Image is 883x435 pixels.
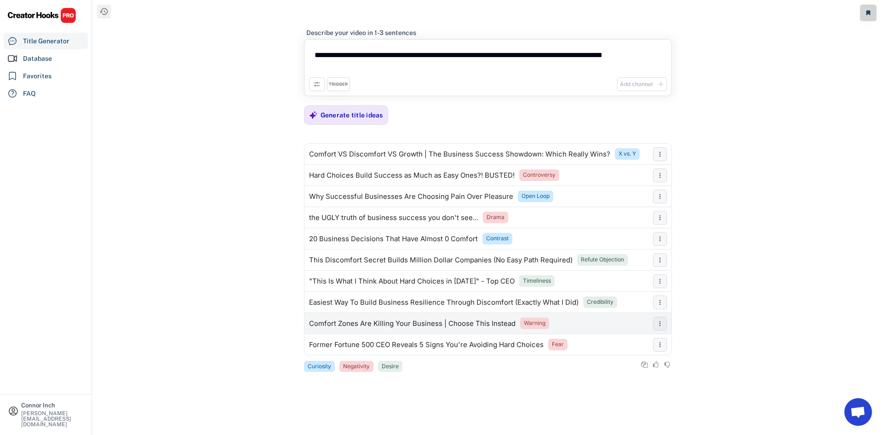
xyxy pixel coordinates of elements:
[619,150,636,158] div: X vs. Y
[552,341,564,348] div: Fear
[309,235,478,243] div: 20 Business Decisions That Have Almost 0 Comfort
[309,172,515,179] div: Hard Choices Build Success as Much as Easy Ones?! BUSTED!
[23,54,52,64] div: Database
[329,81,348,87] div: TRIGGER
[844,398,872,426] a: Open chat
[587,298,614,306] div: Credibility
[21,411,84,427] div: [PERSON_NAME][EMAIL_ADDRESS][DOMAIN_NAME]
[343,363,370,371] div: Negativity
[306,29,416,37] div: Describe your video in 1-3 sentences
[486,235,509,243] div: Contrast
[523,277,551,285] div: Timeliness
[309,193,513,200] div: Why Successful Businesses Are Choosing Pain Over Pleasure
[23,71,52,81] div: Favorites
[522,192,550,200] div: Open Loop
[524,319,545,327] div: Warning
[309,256,573,264] div: This Discomfort Secret Builds Million Dollar Companies (No Easy Path Required)
[308,363,331,371] div: Curiosity
[309,341,544,348] div: Former Fortune 500 CEO Reveals 5 Signs You're Avoiding Hard Choices
[382,363,399,371] div: Desire
[321,111,383,119] div: Generate title ideas
[309,299,579,306] div: Easiest Way To Build Business Resilience Through Discomfort (Exactly What I Did)
[23,89,36,99] div: FAQ
[309,278,515,285] div: "This Is What I Think About Hard Choices in [DATE]" - Top CEO
[309,214,478,221] div: the UGLY truth of business success you don't see...
[309,151,610,158] div: Comfort VS Discomfort VS Growth | The Business Success Showdown: Which Really Wins?
[23,36,69,46] div: Title Generator
[309,320,516,327] div: Comfort Zones Are Killing Your Business | Choose This Instead
[487,214,505,221] div: Drama
[21,402,84,408] div: Connor Inch
[620,81,653,88] div: Add channel
[7,7,76,23] img: CHPRO%20Logo.svg
[581,256,624,264] div: Refute Objection
[523,171,556,179] div: Controversy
